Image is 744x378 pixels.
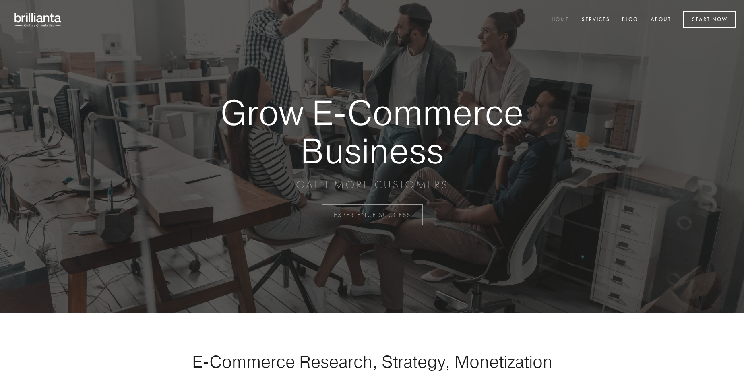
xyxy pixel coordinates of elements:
a: Home [546,13,575,27]
a: Blog [617,13,643,27]
a: Services [577,13,615,27]
p: GAIN MORE CUSTOMERS [192,178,552,192]
h1: E-Commerce Research, Strategy, Monetization [167,351,577,372]
a: About [645,13,676,27]
a: EXPERIENCE SUCCESS [322,204,423,225]
img: brillianta - research, strategy, marketing [8,8,68,31]
a: Start Now [683,11,736,28]
strong: Grow E-Commerce Business [192,93,552,169]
